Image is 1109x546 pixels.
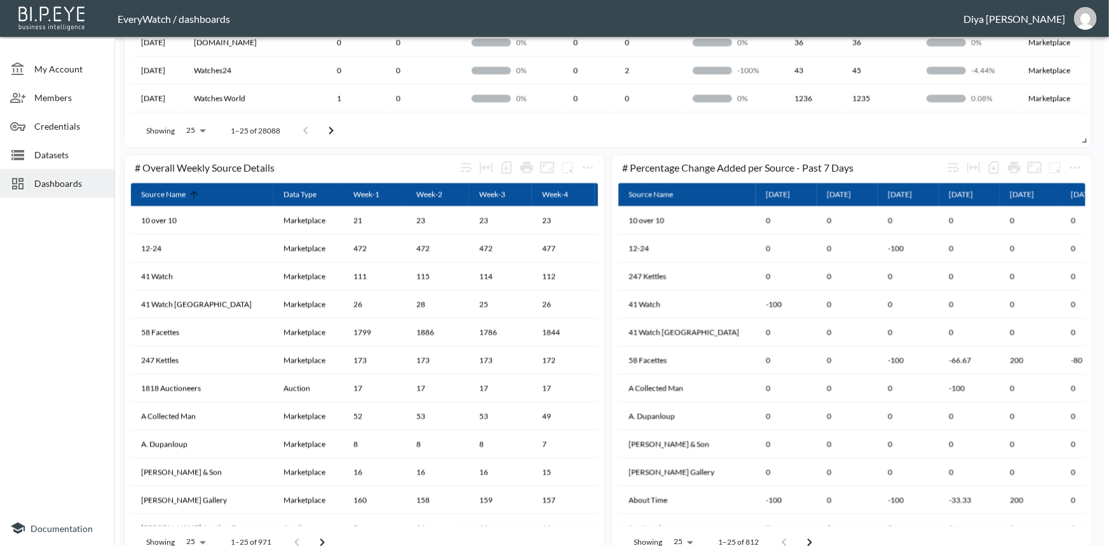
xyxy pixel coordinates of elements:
th: 247 Kettles [131,346,273,374]
span: 2025-08-19 [766,187,806,202]
div: # Overall Weekly Source Details [135,161,456,174]
img: a8099f9e021af5dd6201337a867d9ae6 [1074,7,1097,30]
th: Marketplace [273,263,343,290]
th: 0 [817,318,878,346]
span: Week-1 [353,187,396,202]
th: Marketplace [1018,29,1088,57]
th: About Time [618,486,756,514]
button: more [1065,158,1085,178]
th: 0 [878,263,939,290]
th: 172 [532,346,595,374]
th: A. Dupanloup [618,402,756,430]
th: Marketplace [273,402,343,430]
th: 0 [817,402,878,430]
th: 16 [469,458,532,486]
th: 41 Watch Geneva [618,318,756,346]
p: -100% [737,65,774,76]
div: 2025-08-14 [1071,187,1095,202]
p: 1–25 of 28088 [231,125,280,136]
th: 472 [469,235,532,263]
span: Week-4 [542,187,585,202]
div: Diya [PERSON_NAME] [963,13,1065,25]
th: 0 [939,235,1000,263]
th: 172 [595,346,658,374]
th: 0 [939,514,1000,542]
th: 0 [817,430,878,458]
th: 173 [406,346,469,374]
th: 58 Facettes [131,318,273,346]
div: Source Name [141,187,186,202]
th: A.W. Porter & Son [618,430,756,458]
th: 115 [406,263,469,290]
th: 17 [406,374,469,402]
th: 0 [756,374,817,402]
th: 472 [406,235,469,263]
th: 0 [1000,458,1061,486]
th: 0 [878,458,939,486]
th: 156 [595,486,658,514]
th: 41 Watch [131,263,273,290]
div: 2025-08-17 [888,187,912,202]
span: Week-2 [416,187,459,202]
th: 114 [469,263,532,290]
th: 8 [343,430,406,458]
th: 0 [878,430,939,458]
th: 58 Facettes [618,346,756,374]
th: 0 [615,29,683,57]
div: Print [1004,158,1024,178]
span: Attach chart to a group [1045,160,1065,172]
th: 0 [386,29,461,57]
th: 0 [939,207,1000,235]
th: 2025-08-19 [131,29,184,57]
th: -100 [878,346,939,374]
th: Marketplace [1018,57,1088,85]
th: 173 [343,346,406,374]
th: 0 [878,318,939,346]
th: 477 [532,235,595,263]
th: Abell Auction Company [131,514,273,542]
p: 0% [737,37,774,48]
th: 0 [1000,235,1061,263]
th: A Collected Man [131,402,273,430]
th: 478 [595,235,658,263]
span: Attach chart to a group [557,160,578,172]
th: 16 [343,458,406,486]
p: 0% [516,93,553,104]
div: 2025-08-18 [827,187,851,202]
th: 16 [406,514,469,542]
span: Members [34,91,104,104]
th: 21 [595,207,658,235]
span: Source Name [629,187,690,202]
span: Data Type [283,187,333,202]
th: 41 Watch Geneva [131,290,273,318]
th: Aaron Faber Gallery [618,458,756,486]
div: # Percentage Change Added per Source - Past 7 Days [622,161,943,174]
span: Chart settings [1065,158,1085,178]
th: 173 [469,346,532,374]
p: 0% [737,93,774,104]
div: 25 [180,122,210,139]
button: Fullscreen [537,158,557,178]
th: 0 [563,113,615,140]
th: 17 [532,374,595,402]
th: 23 [595,290,658,318]
div: Data Type [283,187,316,202]
th: 15 [532,458,595,486]
th: 16 [406,458,469,486]
img: bipeye-logo [16,3,89,32]
p: 0% [516,65,553,76]
th: 1844 [532,318,595,346]
div: Source Name [629,187,673,202]
th: 274 [842,113,916,140]
th: 0 [327,113,386,140]
div: Week-4 [542,187,568,202]
th: 472 [343,235,406,263]
th: Auction [273,514,343,542]
span: Credentials [34,119,104,133]
th: 0 [327,29,386,57]
th: 112 [532,263,595,290]
th: 0 [756,458,817,486]
th: 2 [615,57,683,85]
div: Toggle table layout between fixed and auto (default: auto) [963,158,984,178]
th: Marketplace [273,430,343,458]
